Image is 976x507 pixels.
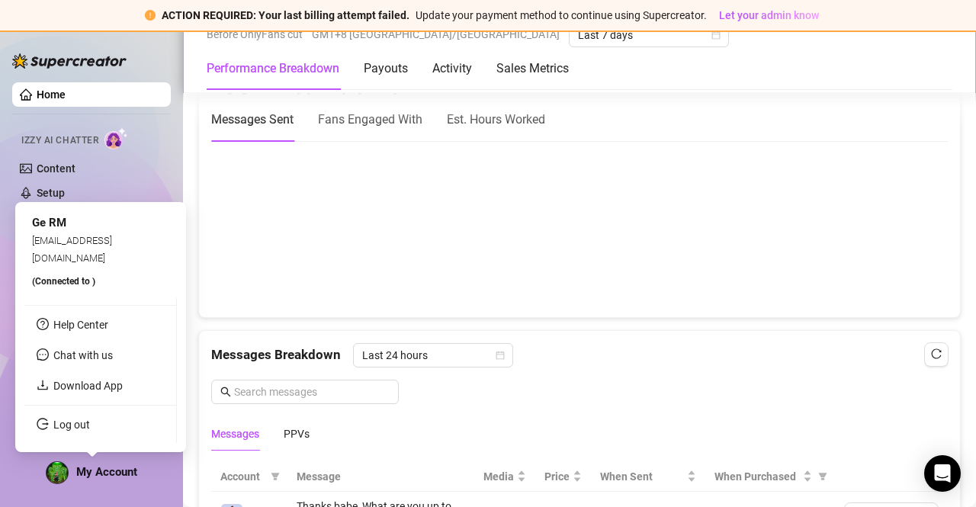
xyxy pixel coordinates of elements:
div: Payouts [364,59,408,78]
div: Open Intercom Messenger [924,455,961,492]
th: When Purchased [705,462,835,492]
span: exclamation-circle [145,10,156,21]
span: calendar [496,351,505,360]
a: Home [37,88,66,101]
span: reload [931,348,942,359]
span: Price [544,468,570,485]
div: Messages [211,425,259,442]
span: When Sent [600,468,684,485]
span: GMT+8 [GEOGRAPHIC_DATA]/[GEOGRAPHIC_DATA] [312,23,560,46]
strong: ACTION REQUIRED: Your last billing attempt failed. [162,9,409,21]
a: Content [37,162,75,175]
span: Last 24 hours [362,344,504,367]
div: Sales Metrics [496,59,569,78]
th: When Sent [591,462,705,492]
div: Performance Breakdown [207,59,339,78]
th: Price [535,462,591,492]
span: Media [483,468,514,485]
th: Media [474,462,535,492]
span: (Connected to ) [32,276,95,287]
span: filter [818,472,827,481]
span: [EMAIL_ADDRESS][DOMAIN_NAME] [32,235,112,263]
span: Messages Sent [211,112,294,127]
button: Let your admin know [713,6,825,24]
a: Download App [53,380,123,392]
span: filter [815,465,830,488]
span: search [220,387,231,397]
div: Est. Hours Worked [447,110,545,129]
span: Account [220,468,265,485]
span: filter [268,465,283,488]
div: Activity [432,59,472,78]
a: Log out [53,419,90,431]
span: message [37,348,49,361]
span: calendar [711,30,721,40]
span: Fans Engaged With [318,112,422,127]
img: logo-BBDzfeDw.svg [12,53,127,69]
div: Messages Breakdown [211,343,948,367]
span: My Account [76,465,137,479]
span: Izzy AI Chatter [21,133,98,148]
div: PPVs [284,425,310,442]
span: Let your admin know [719,9,819,21]
span: Update your payment method to continue using Supercreator. [416,9,707,21]
span: Ge RM [32,216,66,229]
img: ACg8ocJK0aPoKYMWbiFYB91uyS71ludbAysI2LYwPBAtzJ379MhNwbdu=s96-c [47,462,68,483]
a: Help Center [53,319,108,331]
span: Chat with us [53,349,113,361]
img: AI Chatter [104,127,128,149]
li: Log out [24,412,176,437]
span: Before OnlyFans cut [207,23,303,46]
span: Last 7 days [578,24,720,47]
input: Search messages [234,383,390,400]
a: Setup [37,187,65,199]
th: Message [287,462,474,492]
span: filter [271,472,280,481]
span: When Purchased [714,468,800,485]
